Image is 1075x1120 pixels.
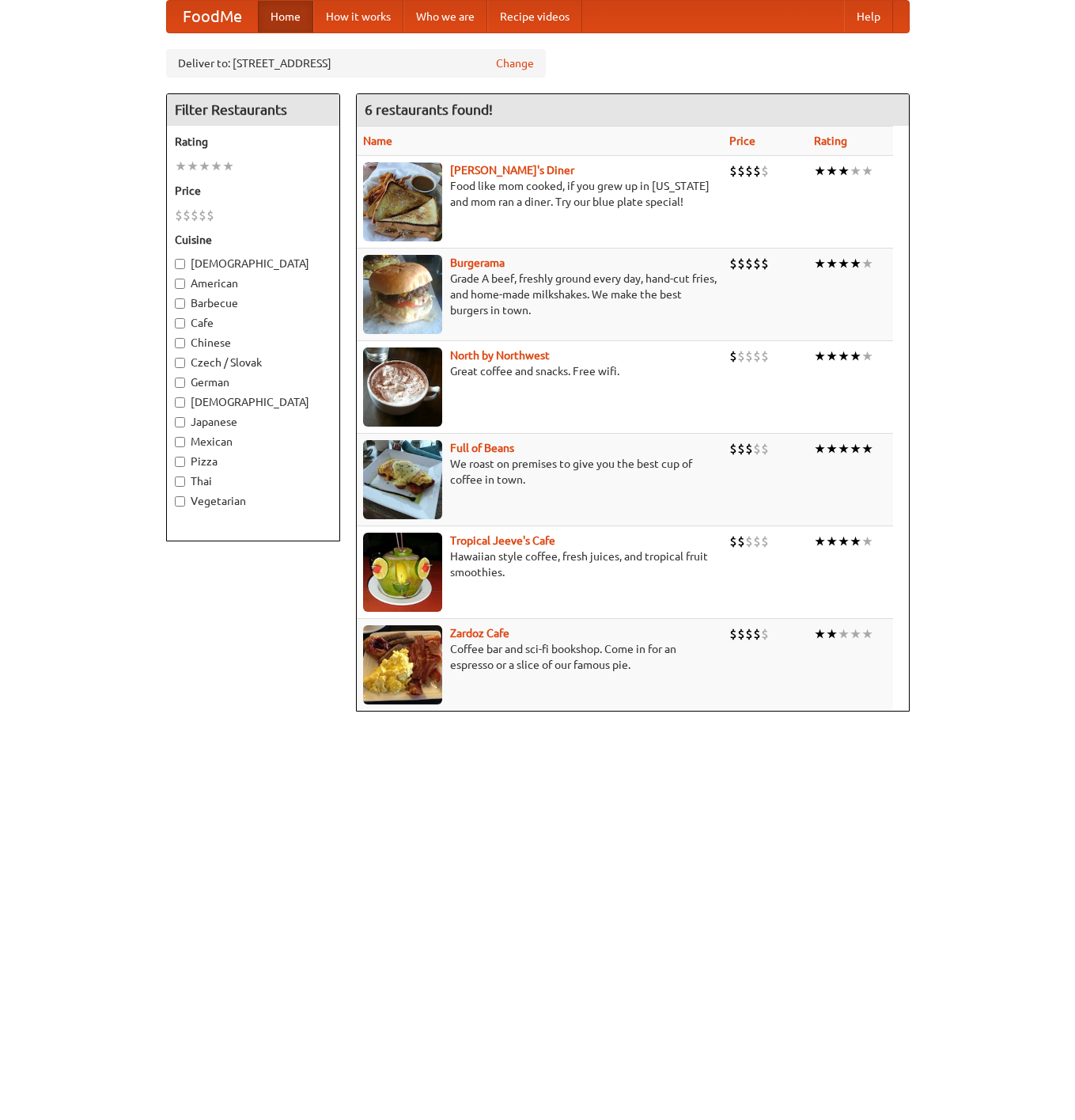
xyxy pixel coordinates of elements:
[363,641,717,673] p: Coffee bar and sci-fi bookshop. Come in for an espresso or a slice of our famous pie.
[450,256,505,269] a: Burgerama
[814,255,826,272] li: ★
[753,347,761,365] li: $
[861,347,873,365] li: ★
[838,625,850,643] li: ★
[175,355,331,370] label: Czech / Slovak
[450,349,550,362] a: North by Northwest
[826,255,838,272] li: ★
[850,533,861,550] li: ★
[826,347,838,365] li: ★
[729,625,737,643] li: $
[761,440,769,457] li: $
[753,162,761,180] li: $
[729,533,737,550] li: $
[729,440,737,457] li: $
[363,135,392,147] a: Name
[814,533,826,550] li: ★
[729,255,737,272] li: $
[175,259,185,269] input: [DEMOGRAPHIC_DATA]
[838,255,850,272] li: ★
[175,295,331,311] label: Barbecue
[363,162,442,241] img: sallys.jpg
[753,625,761,643] li: $
[844,1,893,32] a: Help
[175,256,331,271] label: [DEMOGRAPHIC_DATA]
[199,158,210,175] li: ★
[496,55,534,71] a: Change
[175,378,185,388] input: German
[838,440,850,457] li: ★
[861,440,873,457] li: ★
[850,347,861,365] li: ★
[222,158,234,175] li: ★
[258,1,313,32] a: Home
[313,1,403,32] a: How it works
[826,533,838,550] li: ★
[826,162,838,180] li: ★
[761,162,769,180] li: $
[745,162,753,180] li: $
[167,94,339,126] h4: Filter Restaurants
[175,476,185,487] input: Thai
[850,625,861,643] li: ★
[838,533,850,550] li: ★
[175,417,185,427] input: Japanese
[175,437,185,447] input: Mexican
[175,338,185,348] input: Chinese
[850,162,861,180] li: ★
[175,397,185,408] input: [DEMOGRAPHIC_DATA]
[737,440,745,457] li: $
[745,440,753,457] li: $
[175,493,331,509] label: Vegetarian
[745,533,753,550] li: $
[365,102,493,117] ng-pluralize: 6 restaurants found!
[363,347,442,427] img: north.jpg
[363,533,442,612] img: jeeves.jpg
[814,347,826,365] li: ★
[737,625,745,643] li: $
[210,158,222,175] li: ★
[745,625,753,643] li: $
[363,271,717,318] p: Grade A beef, freshly ground every day, hand-cut fries, and home-made milkshakes. We make the bes...
[737,162,745,180] li: $
[166,49,546,78] div: Deliver to: [STREET_ADDRESS]
[850,255,861,272] li: ★
[814,440,826,457] li: ★
[175,158,187,175] li: ★
[175,275,331,291] label: American
[175,358,185,368] input: Czech / Slovak
[363,255,442,334] img: burgerama.jpg
[363,363,717,379] p: Great coffee and snacks. Free wifi.
[175,279,185,289] input: American
[745,347,753,365] li: $
[175,374,331,390] label: German
[175,183,331,199] h5: Price
[175,414,331,430] label: Japanese
[814,162,826,180] li: ★
[363,549,717,580] p: Hawaiian style coffee, fresh juices, and tropical fruit smoothies.
[175,315,331,331] label: Cafe
[487,1,582,32] a: Recipe videos
[450,164,574,177] b: [PERSON_NAME]'s Diner
[206,207,214,224] li: $
[729,162,737,180] li: $
[175,473,331,489] label: Thai
[175,318,185,328] input: Cafe
[861,625,873,643] li: ★
[450,442,514,454] a: Full of Beans
[753,255,761,272] li: $
[861,255,873,272] li: ★
[403,1,487,32] a: Who we are
[363,625,442,704] img: zardoz.jpg
[729,347,737,365] li: $
[861,533,873,550] li: ★
[175,434,331,450] label: Mexican
[175,232,331,248] h5: Cuisine
[187,158,199,175] li: ★
[737,255,745,272] li: $
[450,534,555,547] a: Tropical Jeeve's Cafe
